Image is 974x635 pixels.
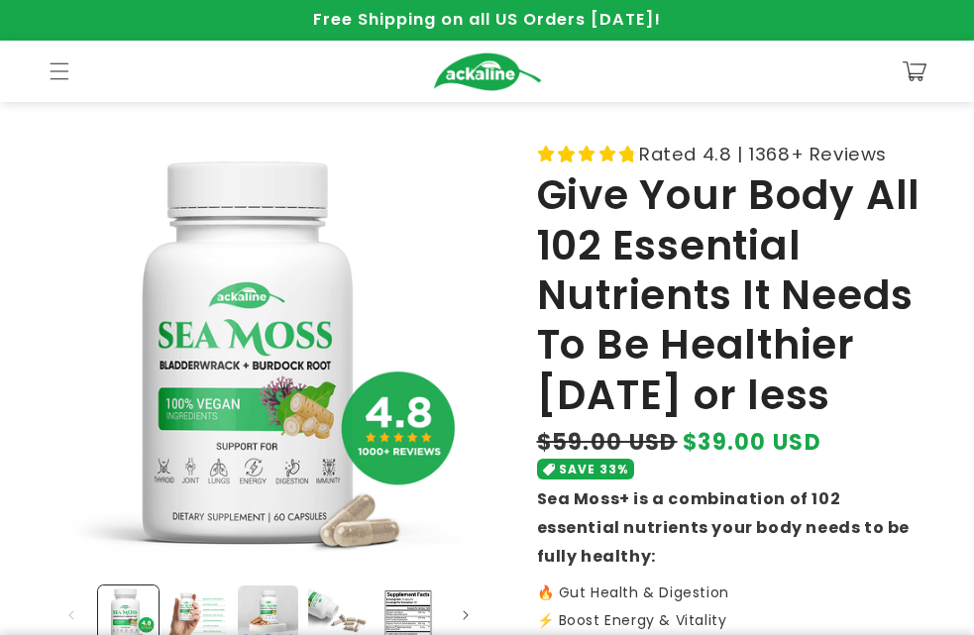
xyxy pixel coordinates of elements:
span: SAVE 33% [559,459,628,479]
span: $39.00 USD [683,426,821,459]
s: $59.00 USD [537,426,678,459]
h1: Give Your Body All 102 Essential Nutrients It Needs To Be Healthier [DATE] or less [537,170,925,420]
img: Ackaline [433,53,542,91]
span: Rated 4.8 | 1368+ Reviews [639,138,887,170]
span: Free Shipping on all US Orders [DATE]! [313,8,661,31]
summary: Menu [38,50,81,93]
strong: Sea Moss+ is a combination of 102 essential nutrients your body needs to be fully healthy: [537,487,911,568]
